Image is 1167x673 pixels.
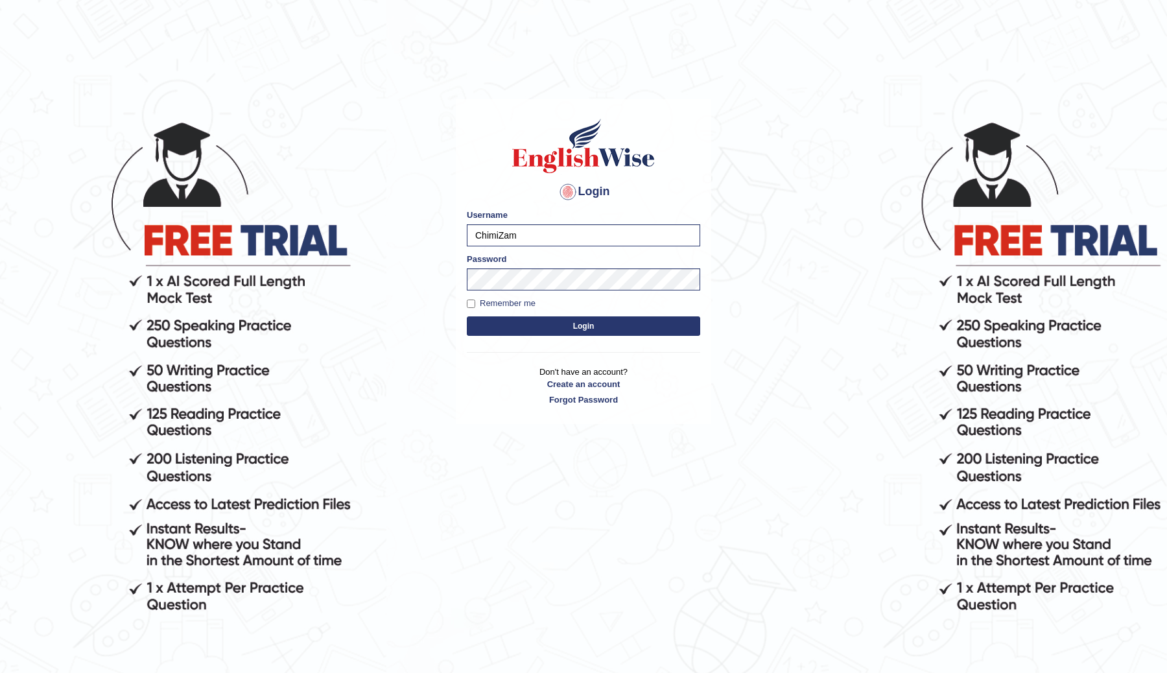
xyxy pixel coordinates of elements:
[467,378,700,390] a: Create an account
[467,209,508,221] label: Username
[510,117,657,175] img: Logo of English Wise sign in for intelligent practice with AI
[467,394,700,406] a: Forgot Password
[467,300,475,308] input: Remember me
[467,253,506,265] label: Password
[467,182,700,202] h4: Login
[467,297,536,310] label: Remember me
[467,316,700,336] button: Login
[467,366,700,406] p: Don't have an account?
